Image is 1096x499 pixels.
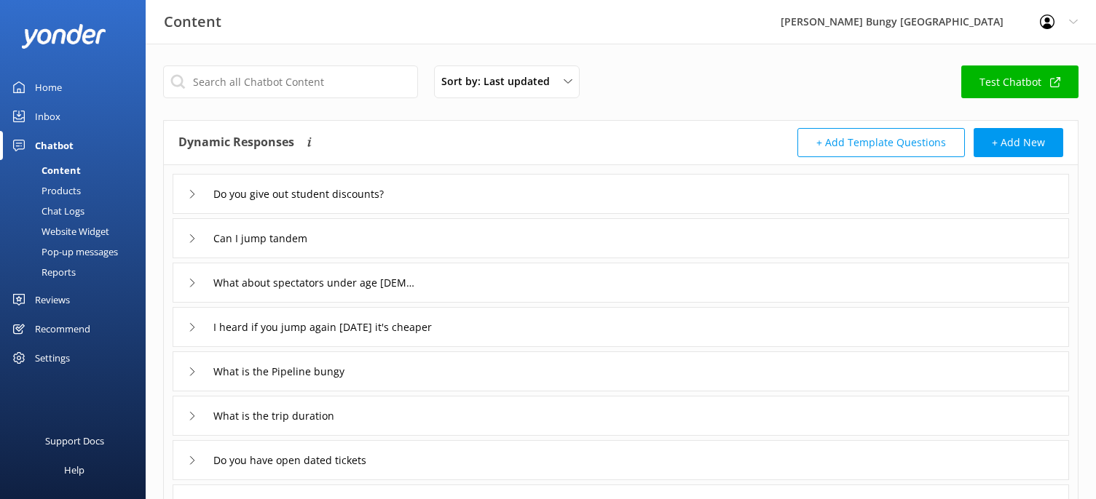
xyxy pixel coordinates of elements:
[9,241,146,262] a: Pop-up messages
[178,128,294,157] h4: Dynamic Responses
[9,180,146,201] a: Products
[163,65,418,98] input: Search all Chatbot Content
[9,201,146,221] a: Chat Logs
[164,10,221,33] h3: Content
[35,285,70,314] div: Reviews
[9,262,76,282] div: Reports
[45,426,104,455] div: Support Docs
[35,343,70,372] div: Settings
[64,455,84,484] div: Help
[9,262,146,282] a: Reports
[35,73,62,102] div: Home
[35,314,90,343] div: Recommend
[35,131,74,160] div: Chatbot
[9,180,81,201] div: Products
[9,221,109,241] div: Website Widget
[9,160,81,180] div: Content
[961,65,1079,98] a: Test Chatbot
[974,128,1063,157] button: + Add New
[797,128,965,157] button: + Add Template Questions
[22,24,106,48] img: yonder-white-logo.png
[9,160,146,180] a: Content
[9,201,84,221] div: Chat Logs
[9,241,118,262] div: Pop-up messages
[9,221,146,241] a: Website Widget
[441,73,559,89] span: Sort by: Last updated
[35,102,60,131] div: Inbox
